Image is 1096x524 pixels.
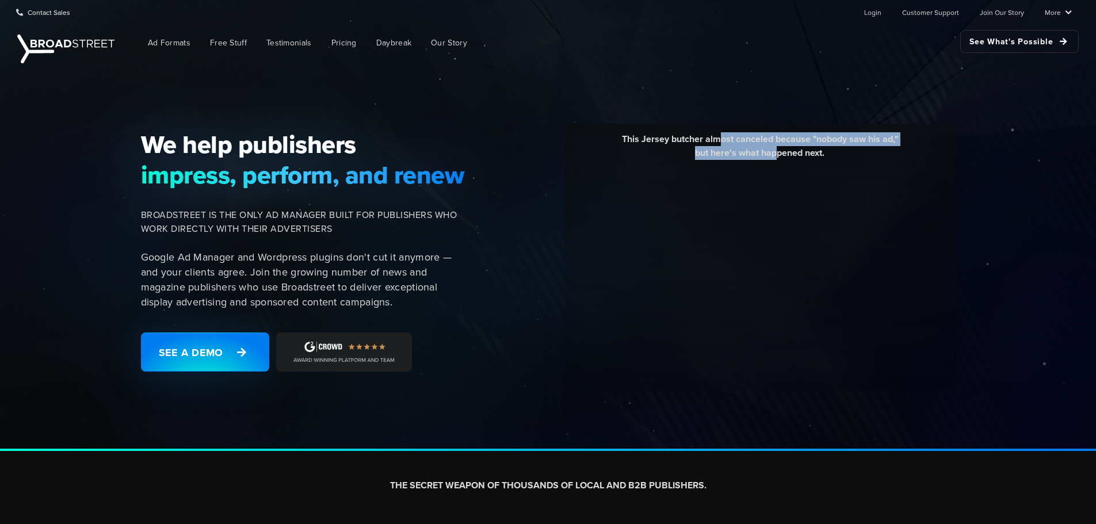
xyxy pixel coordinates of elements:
a: Free Stuff [201,30,255,56]
span: Our Story [431,37,467,49]
span: Testimonials [266,37,312,49]
a: Contact Sales [16,1,70,24]
p: Google Ad Manager and Wordpress plugins don't cut it anymore — and your clients agree. Join the g... [141,250,465,309]
a: More [1045,1,1072,24]
a: Pricing [323,30,365,56]
a: Login [864,1,881,24]
a: See a Demo [141,332,269,372]
h2: THE SECRET WEAPON OF THOUSANDS OF LOCAL AND B2B PUBLISHERS. [227,480,869,492]
span: Pricing [331,37,357,49]
nav: Main [121,24,1079,62]
div: This Jersey butcher almost canceled because "nobody saw his ad," but here's what happened next. [573,132,947,169]
a: Join Our Story [980,1,1024,24]
span: We help publishers [141,129,465,159]
span: Free Stuff [210,37,247,49]
span: impress, perform, and renew [141,160,465,190]
span: BROADSTREET IS THE ONLY AD MANAGER BUILT FOR PUBLISHERS WHO WORK DIRECTLY WITH THEIR ADVERTISERS [141,208,465,236]
a: Our Story [422,30,476,56]
a: See What's Possible [960,30,1079,53]
span: Daybreak [376,37,411,49]
img: Broadstreet | The Ad Manager for Small Publishers [17,35,114,63]
span: Ad Formats [148,37,190,49]
a: Testimonials [258,30,320,56]
a: Daybreak [368,30,420,56]
iframe: YouTube video player [573,169,947,378]
a: Customer Support [902,1,959,24]
a: Ad Formats [139,30,199,56]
